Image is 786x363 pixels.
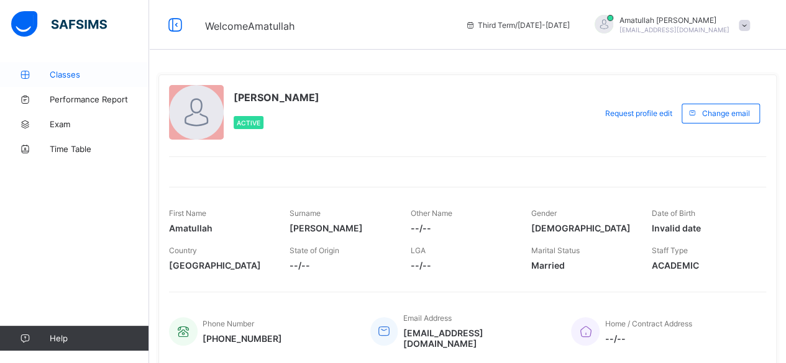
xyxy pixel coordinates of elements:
[531,208,557,218] span: Gender
[290,246,339,255] span: State of Origin
[169,208,206,218] span: First Name
[702,109,750,118] span: Change email
[290,208,321,218] span: Surname
[619,16,729,25] span: Amatullah [PERSON_NAME]
[169,260,271,271] span: [GEOGRAPHIC_DATA]
[531,223,633,233] span: [DEMOGRAPHIC_DATA]
[410,246,425,255] span: LGA
[50,333,149,343] span: Help
[237,119,260,127] span: Active
[403,313,451,323] span: Email Address
[11,11,107,37] img: safsims
[582,15,756,35] div: AmatullahAhmed
[619,26,729,34] span: [EMAIL_ADDRESS][DOMAIN_NAME]
[410,223,512,233] span: --/--
[169,223,271,233] span: Amatullah
[203,333,282,344] span: [PHONE_NUMBER]
[652,208,695,218] span: Date of Birth
[410,208,452,218] span: Other Name
[50,144,149,154] span: Time Table
[465,20,570,30] span: session/term information
[605,319,692,328] span: Home / Contract Address
[169,246,197,255] span: Country
[50,94,149,104] span: Performance Report
[50,119,149,129] span: Exam
[410,260,512,271] span: --/--
[203,319,254,328] span: Phone Number
[531,246,580,255] span: Marital Status
[50,69,149,79] span: Classes
[290,260,391,271] span: --/--
[205,20,295,32] span: Welcome Amatullah
[605,109,672,118] span: Request profile edit
[531,260,633,271] span: Married
[652,260,754,271] span: ACADEMIC
[652,246,688,255] span: Staff Type
[652,223,754,233] span: Invalid date
[605,333,692,344] span: --/--
[403,328,552,349] span: [EMAIL_ADDRESS][DOMAIN_NAME]
[234,91,319,104] span: [PERSON_NAME]
[736,320,774,357] button: Open asap
[290,223,391,233] span: [PERSON_NAME]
